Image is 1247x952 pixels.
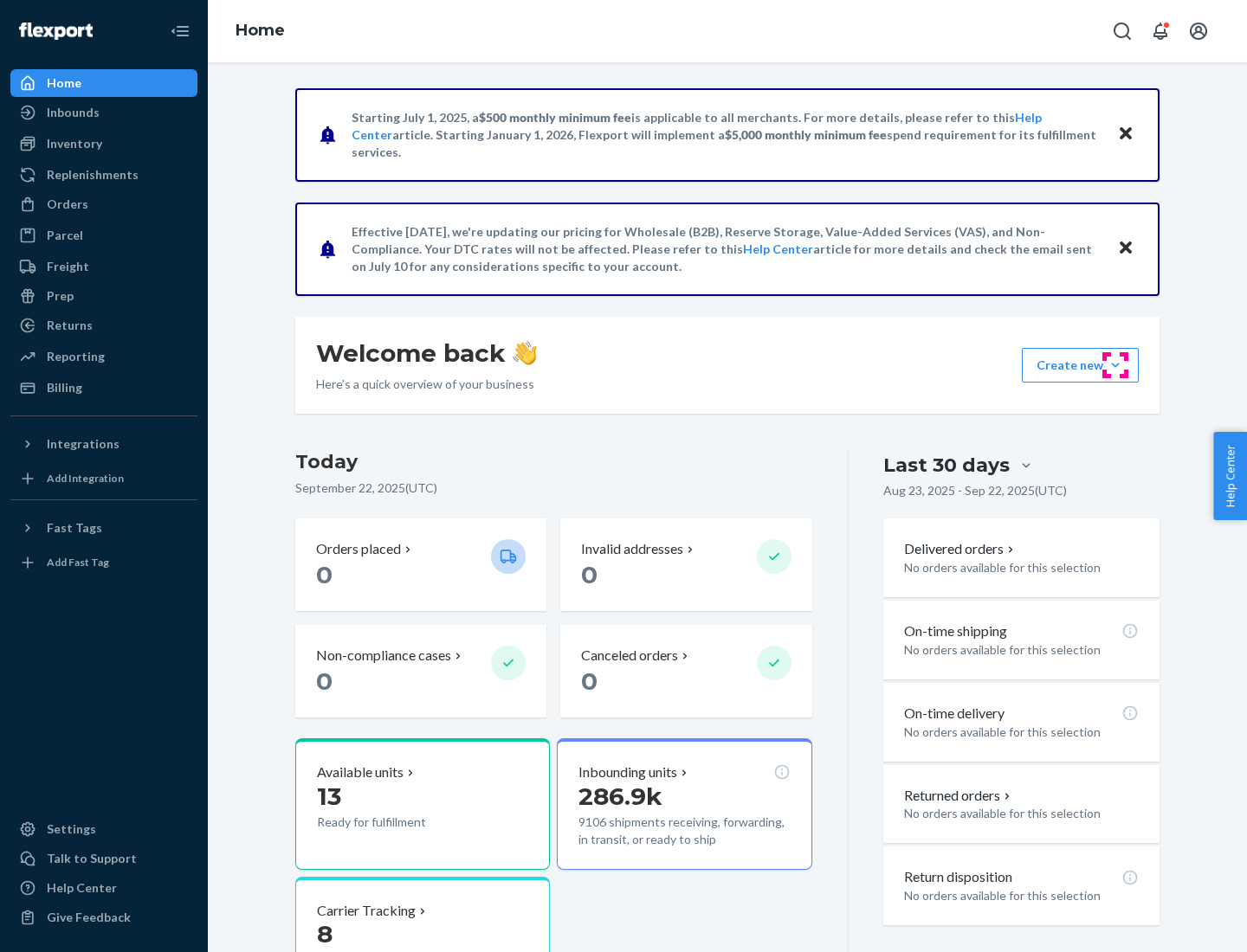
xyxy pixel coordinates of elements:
[10,69,197,97] a: Home
[47,555,109,569] div: Add Fast Tag
[47,227,83,244] div: Parcel
[316,539,401,559] p: Orders placed
[352,109,1101,161] p: Starting July 1, 2025, a is applicable to all merchants. For more details, please refer to this a...
[904,724,1139,741] p: No orders available for this selection
[295,518,546,611] button: Orders placed 0
[1115,236,1137,261] button: Close
[317,901,416,921] p: Carrier Tracking
[47,104,100,121] div: Inbounds
[10,222,197,249] a: Parcel
[317,919,333,949] span: 8
[222,6,299,56] ol: breadcrumbs
[904,867,1012,887] p: Return disposition
[10,161,197,189] a: Replenishments
[19,23,93,40] img: Flexport logo
[10,904,197,931] button: Give Feedback
[581,560,598,589] span: 0
[295,738,550,870] button: Available units13Ready for fulfillment
[47,287,74,305] div: Prep
[236,21,285,40] a: Home
[316,560,333,589] span: 0
[47,317,93,334] div: Returns
[10,549,197,576] a: Add Fast Tag
[10,253,197,280] a: Freight
[1181,14,1216,48] button: Open account menu
[47,379,82,396] div: Billing
[352,223,1101,275] p: Effective [DATE], we're updating our pricing for Wholesale (B2B), Reserve Storage, Value-Added Se...
[479,110,631,125] span: $500 monthly minimum fee
[904,641,1139,659] p: No orders available for this selection
[560,518,811,611] button: Invalid addresses 0
[10,845,197,872] a: Talk to Support
[317,782,341,811] span: 13
[47,135,102,152] div: Inventory
[47,820,96,838] div: Settings
[47,879,117,897] div: Help Center
[883,452,1010,479] div: Last 30 days
[316,646,451,666] p: Non-compliance cases
[47,166,139,183] div: Replenishments
[316,338,537,369] h1: Welcome back
[10,465,197,492] a: Add Integration
[10,282,197,310] a: Prep
[10,130,197,158] a: Inventory
[581,539,683,559] p: Invalid addresses
[578,814,790,848] p: 9106 shipments receiving, forwarding, in transit, or ready to ship
[10,514,197,542] button: Fast Tags
[47,258,89,275] div: Freight
[317,814,477,831] p: Ready for fulfillment
[47,435,120,453] div: Integrations
[10,374,197,402] a: Billing
[47,74,81,92] div: Home
[1213,432,1247,520] button: Help Center
[316,666,333,696] span: 0
[578,762,677,782] p: Inbounding units
[10,99,197,126] a: Inbounds
[10,312,197,339] a: Returns
[557,738,811,870] button: Inbounding units286.9k9106 shipments receiving, forwarding, in transit, or ready to ship
[904,786,1014,806] button: Returned orders
[581,666,598,696] span: 0
[163,14,197,48] button: Close Navigation
[10,874,197,902] a: Help Center
[743,241,813,256] a: Help Center
[295,479,812,497] p: September 22, 2025 ( UTC )
[725,127,887,142] span: $5,000 monthly minimum fee
[316,376,537,393] p: Here’s a quick overview of your business
[317,762,404,782] p: Available units
[47,348,105,365] div: Reporting
[904,559,1139,576] p: No orders available for this selection
[560,625,811,717] button: Canceled orders 0
[47,471,124,486] div: Add Integration
[581,646,678,666] p: Canceled orders
[47,909,131,926] div: Give Feedback
[47,519,102,537] div: Fast Tags
[883,482,1067,499] p: Aug 23, 2025 - Sep 22, 2025 ( UTC )
[10,343,197,370] a: Reporting
[10,815,197,843] a: Settings
[10,430,197,458] button: Integrations
[578,782,662,811] span: 286.9k
[904,805,1139,822] p: No orders available for this selection
[295,448,812,476] h3: Today
[904,621,1007,641] p: On-time shipping
[904,887,1139,904] p: No orders available for this selection
[47,850,137,867] div: Talk to Support
[295,625,546,717] button: Non-compliance cases 0
[513,341,537,365] img: hand-wave emoji
[1105,14,1140,48] button: Open Search Box
[47,196,88,213] div: Orders
[904,704,1005,724] p: On-time delivery
[10,190,197,218] a: Orders
[1022,348,1139,383] button: Create new
[904,539,1018,559] button: Delivered orders
[1143,14,1178,48] button: Open notifications
[1115,122,1137,147] button: Close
